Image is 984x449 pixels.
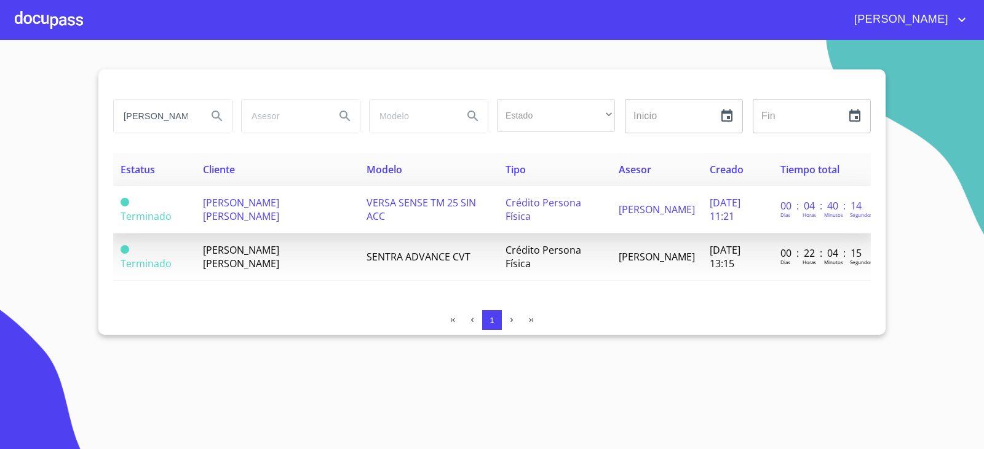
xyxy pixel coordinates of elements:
[330,101,360,131] button: Search
[780,199,863,213] p: 00 : 04 : 40 : 14
[497,99,615,132] div: ​
[780,211,790,218] p: Dias
[367,196,476,223] span: VERSA SENSE TM 25 SIN ACC
[780,259,790,265] p: Dias
[506,196,581,223] span: Crédito Persona Física
[845,10,954,29] span: [PERSON_NAME]
[803,211,816,218] p: Horas
[845,10,969,29] button: account of current user
[710,163,744,176] span: Creado
[370,100,453,133] input: search
[114,100,197,133] input: search
[203,243,279,270] span: [PERSON_NAME] [PERSON_NAME]
[780,163,839,176] span: Tiempo total
[506,243,581,270] span: Crédito Persona Física
[824,211,843,218] p: Minutos
[458,101,488,131] button: Search
[710,243,740,270] span: [DATE] 13:15
[824,259,843,265] p: Minutos
[121,198,129,206] span: Terminado
[850,259,873,265] p: Segundos
[202,101,232,131] button: Search
[490,316,494,325] span: 1
[367,250,470,264] span: SENTRA ADVANCE CVT
[803,259,816,265] p: Horas
[121,209,172,223] span: Terminado
[203,196,279,223] span: [PERSON_NAME] [PERSON_NAME]
[203,163,235,176] span: Cliente
[121,245,129,254] span: Terminado
[619,163,651,176] span: Asesor
[121,257,172,270] span: Terminado
[367,163,402,176] span: Modelo
[619,250,695,264] span: [PERSON_NAME]
[850,211,873,218] p: Segundos
[780,246,863,260] p: 00 : 22 : 04 : 15
[619,203,695,216] span: [PERSON_NAME]
[482,310,502,330] button: 1
[242,100,325,133] input: search
[121,163,155,176] span: Estatus
[710,196,740,223] span: [DATE] 11:21
[506,163,526,176] span: Tipo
